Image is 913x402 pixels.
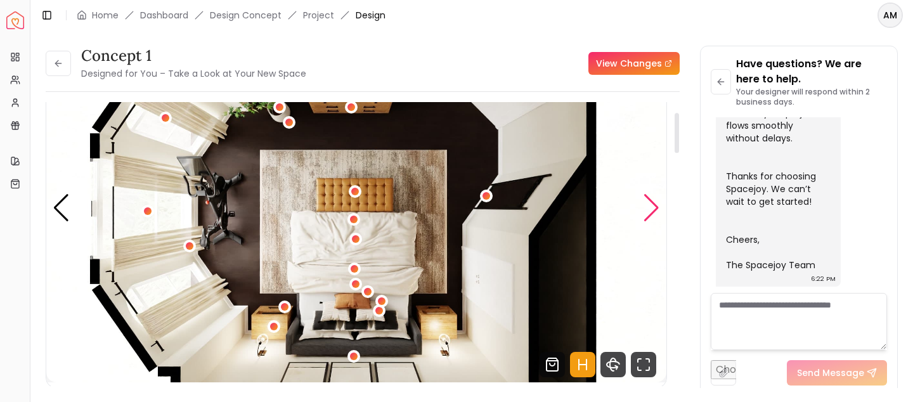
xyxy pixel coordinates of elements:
[210,9,282,22] li: Design Concept
[53,194,70,222] div: Previous slide
[540,352,565,377] svg: Shop Products from this design
[46,34,666,382] div: 5 / 5
[736,87,887,107] p: Your designer will respond within 2 business days.
[6,11,24,29] img: Spacejoy Logo
[600,352,626,377] svg: 360 View
[570,352,595,377] svg: Hotspots Toggle
[81,67,306,80] small: Designed for You – Take a Look at Your New Space
[46,34,666,382] div: Carousel
[6,11,24,29] a: Spacejoy
[140,9,188,22] a: Dashboard
[879,4,902,27] span: AM
[811,273,836,285] div: 6:22 PM
[77,9,385,22] nav: breadcrumb
[736,56,887,87] p: Have questions? We are here to help.
[588,52,680,75] a: View Changes
[643,194,660,222] div: Next slide
[356,9,385,22] span: Design
[92,9,119,22] a: Home
[877,3,903,28] button: AM
[81,46,306,66] h3: concept 1
[303,9,334,22] a: Project
[631,352,656,377] svg: Fullscreen
[46,34,666,382] img: Design Render 5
